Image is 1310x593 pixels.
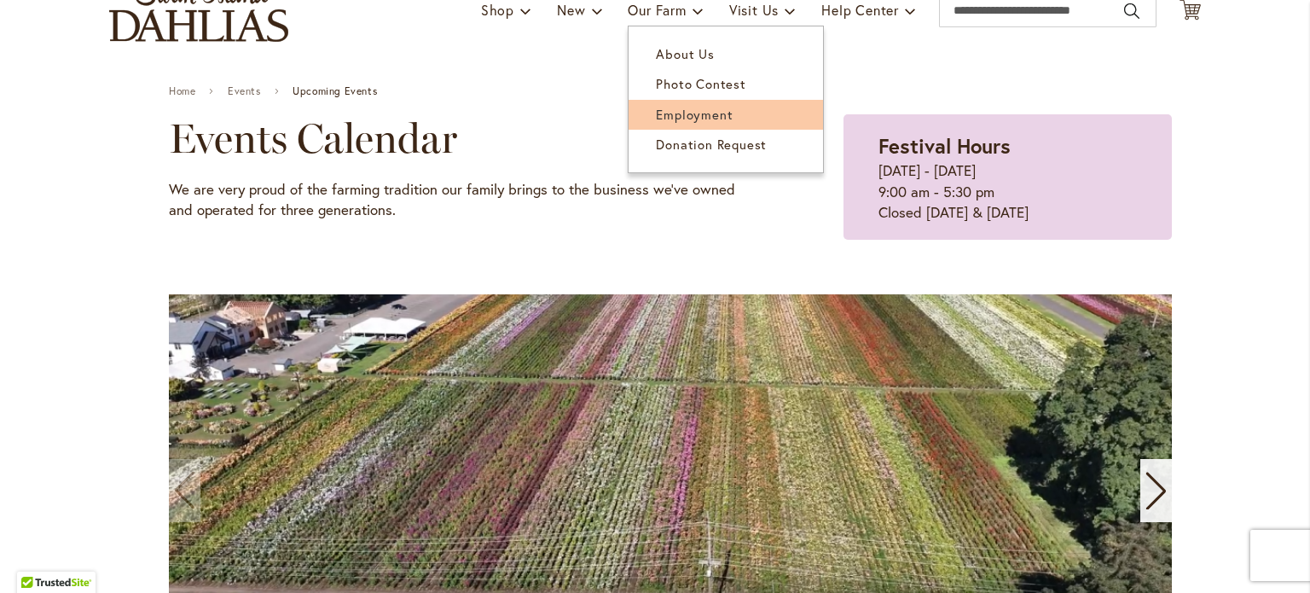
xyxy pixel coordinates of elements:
span: Visit Us [729,1,779,19]
span: Photo Contest [656,75,745,92]
iframe: Launch Accessibility Center [13,532,61,580]
span: Help Center [821,1,899,19]
span: Employment [656,106,733,123]
h2: Events Calendar [169,114,758,162]
span: New [557,1,585,19]
a: Home [169,85,195,97]
span: Our Farm [628,1,686,19]
p: [DATE] - [DATE] 9:00 am - 5:30 pm Closed [DATE] & [DATE] [878,160,1137,223]
p: We are very proud of the farming tradition our family brings to the business we've owned and oper... [169,179,758,221]
span: Donation Request [656,136,767,153]
a: Events [228,85,261,97]
span: Shop [481,1,514,19]
span: About Us [656,45,714,62]
strong: Festival Hours [878,132,1011,160]
span: Upcoming Events [293,85,377,97]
